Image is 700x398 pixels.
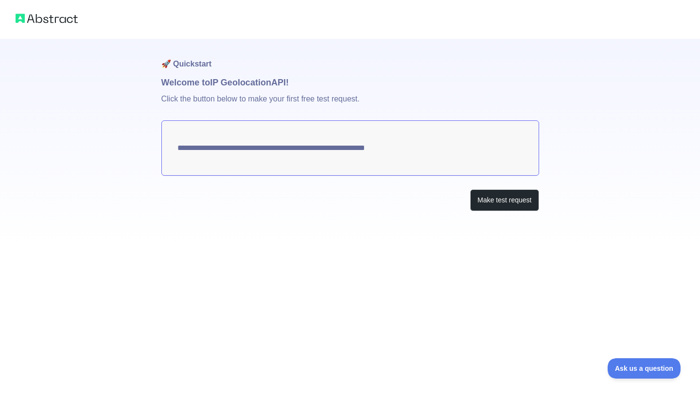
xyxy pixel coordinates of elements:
h1: Welcome to IP Geolocation API! [161,76,539,89]
p: Click the button below to make your first free test request. [161,89,539,120]
h1: 🚀 Quickstart [161,39,539,76]
iframe: Toggle Customer Support [608,358,681,379]
img: Abstract logo [16,12,78,25]
button: Make test request [470,189,539,211]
